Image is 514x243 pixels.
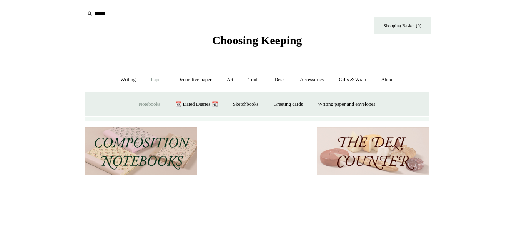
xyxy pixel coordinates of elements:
[374,17,431,34] a: Shopping Basket (0)
[219,117,243,137] a: Plain
[271,117,322,137] a: Gridded & Dotted
[132,94,167,115] a: Notebooks
[268,70,292,90] a: Desk
[170,70,218,90] a: Decorative paper
[293,70,331,90] a: Accessories
[267,94,310,115] a: Greeting cards
[134,117,154,137] a: All
[317,127,429,175] img: The Deli Counter
[85,127,197,175] img: 202302 Composition ledgers.jpg__PID:69722ee6-fa44-49dd-a067-31375e5d54ec
[220,70,240,90] a: Art
[245,117,270,137] a: Ruled
[374,70,401,90] a: About
[332,70,373,90] a: Gifts & Wrap
[155,117,218,137] a: CK composition ledgers
[201,127,313,175] img: New.jpg__PID:f73bdf93-380a-4a35-bcfe-7823039498e1
[212,40,302,45] a: Choosing Keeping
[241,70,266,90] a: Tools
[311,94,382,115] a: Writing paper and envelopes
[168,94,225,115] a: 📆 Dated Diaries 📆
[113,70,143,90] a: Writing
[323,117,380,137] a: Fountain pen friendly
[212,34,302,47] span: Choosing Keeping
[226,94,265,115] a: Sketchbooks
[144,70,169,90] a: Paper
